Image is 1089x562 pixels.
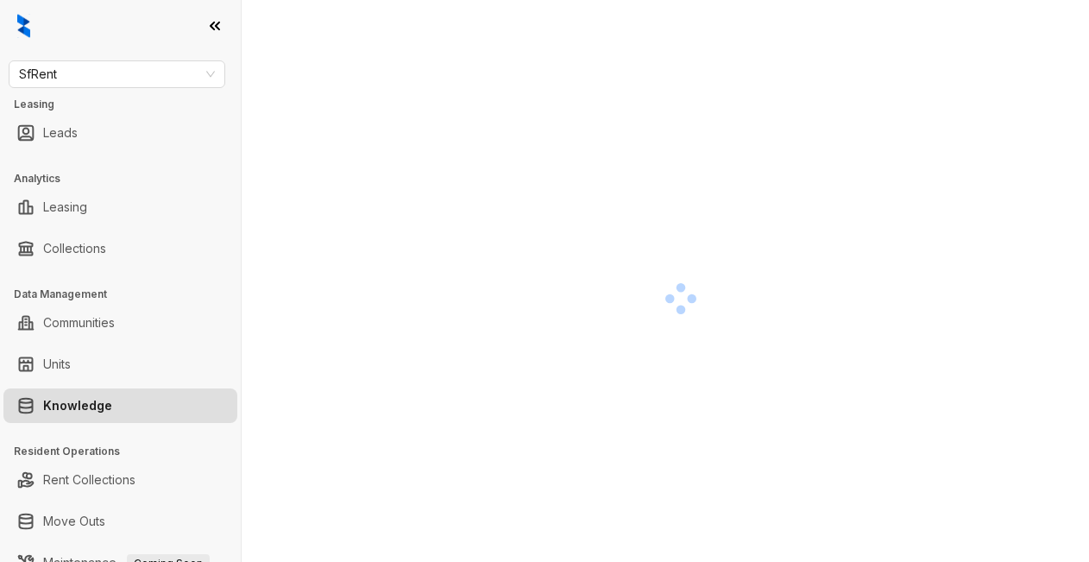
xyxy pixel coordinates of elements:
[14,444,241,459] h3: Resident Operations
[3,306,237,340] li: Communities
[3,463,237,497] li: Rent Collections
[3,504,237,539] li: Move Outs
[17,14,30,38] img: logo
[14,97,241,112] h3: Leasing
[3,231,237,266] li: Collections
[43,190,87,224] a: Leasing
[3,347,237,382] li: Units
[43,388,112,423] a: Knowledge
[14,287,241,302] h3: Data Management
[3,388,237,423] li: Knowledge
[43,231,106,266] a: Collections
[43,116,78,150] a: Leads
[3,190,237,224] li: Leasing
[3,116,237,150] li: Leads
[43,463,135,497] a: Rent Collections
[43,504,105,539] a: Move Outs
[19,61,215,87] span: SfRent
[43,306,115,340] a: Communities
[14,171,241,186] h3: Analytics
[43,347,71,382] a: Units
